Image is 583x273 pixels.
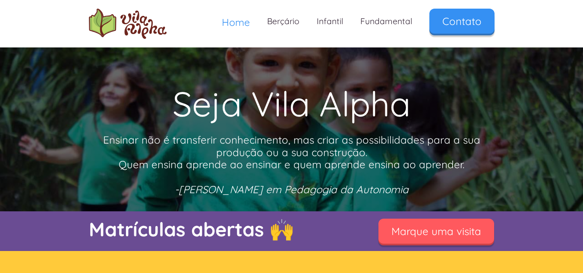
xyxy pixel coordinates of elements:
a: Home [213,9,258,36]
em: -[PERSON_NAME] em Pedagogia da Autonomia [175,183,409,196]
a: home [89,9,167,39]
a: Contato [429,9,495,34]
a: Fundamental [352,9,421,34]
img: logo Escola Vila Alpha [89,9,167,39]
p: Ensinar não é transferir conhecimento, mas criar as possibilidades para a sua produção ou a sua c... [89,134,495,196]
a: Infantil [308,9,352,34]
p: Matrículas abertas 🙌 [89,216,356,243]
h1: Seja Vila Alpha [89,78,495,129]
a: Berçário [258,9,308,34]
a: Marque uma visita [378,219,494,244]
span: Home [222,16,250,28]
